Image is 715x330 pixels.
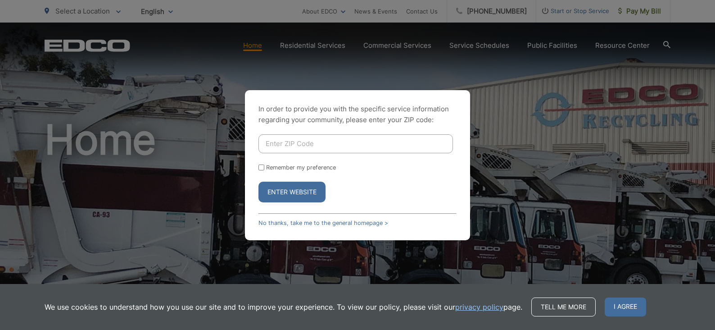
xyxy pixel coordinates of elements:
span: I agree [605,298,646,316]
a: privacy policy [455,302,503,312]
input: Enter ZIP Code [258,134,453,153]
a: No thanks, take me to the general homepage > [258,220,388,226]
p: We use cookies to understand how you use our site and to improve your experience. To view our pol... [45,302,522,312]
a: Tell me more [531,298,596,316]
p: In order to provide you with the specific service information regarding your community, please en... [258,104,457,125]
button: Enter Website [258,182,326,202]
label: Remember my preference [266,164,336,171]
